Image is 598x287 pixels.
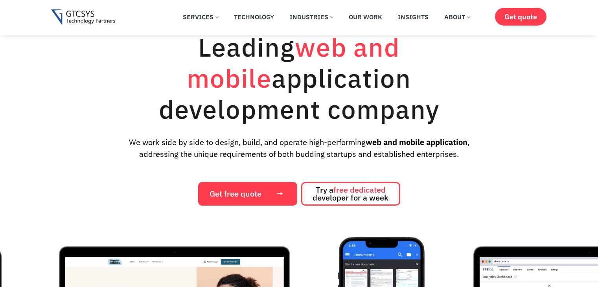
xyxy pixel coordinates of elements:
a: Get quote [495,8,546,26]
a: Industries [284,8,339,26]
p: We work side by side to design, build, and operate high-performing , addressing the unique requir... [116,136,482,160]
a: Insights [392,8,434,26]
a: About [438,8,476,26]
a: Services [177,8,224,26]
a: Get free quote [198,182,297,206]
span: Try a developer for a week [313,186,388,202]
span: Get quote [504,13,537,21]
a: Our Work [343,8,388,26]
strong: web and mobile application [366,137,467,147]
img: Gtcsys logo [51,9,115,26]
h1: Leading application development company [122,31,476,125]
span: free dedicated [333,184,386,195]
a: Technology [228,8,280,26]
span: Get free quote [210,190,261,198]
span: web and mobile [187,30,400,95]
a: Try afree dedicated developer for a week [301,182,400,206]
